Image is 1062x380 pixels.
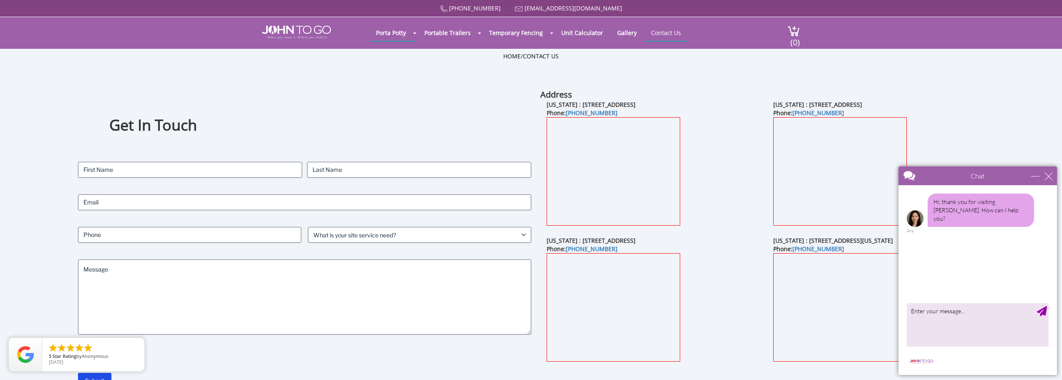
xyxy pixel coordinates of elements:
iframe: Live Chat Box [893,161,1062,380]
img: Review Rating [17,346,34,363]
a: [EMAIL_ADDRESS][DOMAIN_NAME] [525,4,622,12]
a: Contact Us [645,25,687,41]
li:  [83,343,93,353]
input: Phone [78,227,301,243]
b: [US_STATE] : [STREET_ADDRESS] [547,237,636,244]
a: [PHONE_NUMBER] [792,109,844,117]
span: 5 [49,353,51,359]
li:  [57,343,67,353]
li:  [66,343,76,353]
input: First Name [78,162,302,178]
span: Star Rating [53,353,76,359]
input: Email [78,194,531,210]
a: Portable Trailers [418,25,477,41]
a: Porta Potty [370,25,412,41]
b: Phone: [773,109,844,117]
a: [PHONE_NUMBER] [566,245,618,253]
b: Phone: [547,245,618,253]
img: Mail [515,6,523,12]
img: cart a [787,25,800,37]
span: Anonymous [82,353,108,359]
label: CAPTCHA [78,351,531,360]
a: [PHONE_NUMBER] [792,245,844,253]
a: Contact Us [523,52,559,60]
a: [PHONE_NUMBER] [566,109,618,117]
img: Call [440,5,447,13]
a: Temporary Fencing [483,25,549,41]
ul: / [503,52,559,60]
b: Phone: [773,245,844,253]
b: Address [540,89,572,100]
b: [US_STATE] : [STREET_ADDRESS] [547,101,636,108]
a: [PHONE_NUMBER] [449,4,501,12]
img: JOHN to go [262,25,331,39]
li:  [48,343,58,353]
a: Gallery [611,25,643,41]
input: Last Name [307,162,531,178]
li:  [74,343,84,353]
a: Unit Calculator [555,25,609,41]
b: [US_STATE] : [STREET_ADDRESS][US_STATE] [773,237,893,244]
b: [US_STATE] : [STREET_ADDRESS] [773,101,862,108]
span: (0) [790,30,800,48]
h1: Get In Touch [109,115,499,136]
span: by [49,354,138,360]
b: Phone: [547,109,618,117]
span: [DATE] [49,359,63,365]
a: Home [503,52,521,60]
